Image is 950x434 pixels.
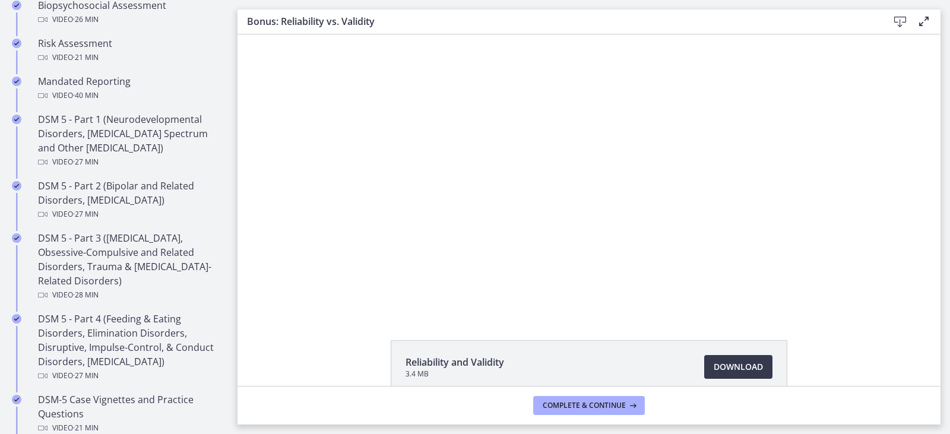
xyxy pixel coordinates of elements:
[12,233,21,243] i: Completed
[533,396,645,415] button: Complete & continue
[38,231,223,302] div: DSM 5 - Part 3 ([MEDICAL_DATA], Obsessive-Compulsive and Related Disorders, Trauma & [MEDICAL_DAT...
[12,395,21,404] i: Completed
[12,314,21,324] i: Completed
[38,369,223,383] div: Video
[12,181,21,191] i: Completed
[12,77,21,86] i: Completed
[12,1,21,10] i: Completed
[73,12,99,27] span: · 26 min
[38,312,223,383] div: DSM 5 - Part 4 (Feeding & Eating Disorders, Elimination Disorders, Disruptive, Impulse-Control, &...
[12,39,21,48] i: Completed
[247,14,869,28] h3: Bonus: Reliability vs. Validity
[73,288,99,302] span: · 28 min
[73,369,99,383] span: · 27 min
[73,207,99,221] span: · 27 min
[38,50,223,65] div: Video
[38,155,223,169] div: Video
[38,112,223,169] div: DSM 5 - Part 1 (Neurodevelopmental Disorders, [MEDICAL_DATA] Spectrum and Other [MEDICAL_DATA])
[237,34,940,313] iframe: Video Lesson
[73,88,99,103] span: · 40 min
[406,355,504,369] span: Reliability and Validity
[714,360,763,374] span: Download
[38,74,223,103] div: Mandated Reporting
[38,12,223,27] div: Video
[543,401,626,410] span: Complete & continue
[38,36,223,65] div: Risk Assessment
[73,155,99,169] span: · 27 min
[406,369,504,379] span: 3.4 MB
[38,88,223,103] div: Video
[12,115,21,124] i: Completed
[38,179,223,221] div: DSM 5 - Part 2 (Bipolar and Related Disorders, [MEDICAL_DATA])
[73,50,99,65] span: · 21 min
[704,355,772,379] a: Download
[38,288,223,302] div: Video
[38,207,223,221] div: Video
